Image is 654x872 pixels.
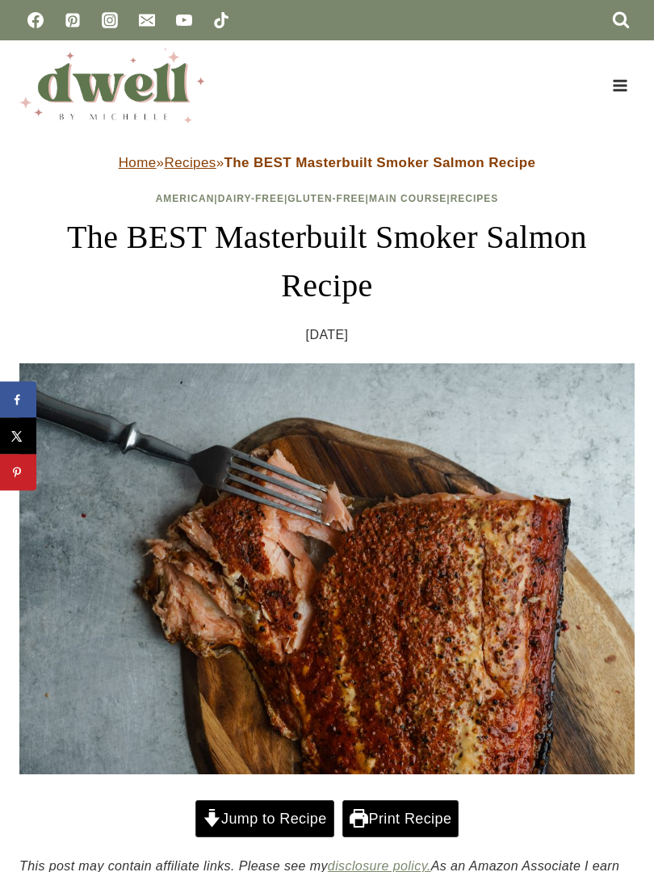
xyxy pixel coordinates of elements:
a: TikTok [205,4,237,36]
a: Facebook [19,4,52,36]
a: Print Recipe [342,800,459,837]
a: YouTube [168,4,200,36]
a: Gluten-Free [287,193,365,204]
time: [DATE] [306,323,349,347]
a: Recipes [164,155,216,170]
a: Pinterest [57,4,89,36]
a: Email [131,4,163,36]
img: DWELL by michelle [19,48,205,123]
a: Main Course [369,193,446,204]
h1: The BEST Masterbuilt Smoker Salmon Recipe [19,213,635,310]
strong: The BEST Masterbuilt Smoker Salmon Recipe [224,155,536,170]
button: View Search Form [607,6,635,34]
a: Home [119,155,157,170]
span: » » [119,155,536,170]
span: | | | | [156,193,499,204]
a: Dairy-Free [218,193,284,204]
a: Recipes [451,193,499,204]
a: American [156,193,215,204]
a: Instagram [94,4,126,36]
img: Ready to eat smoked salmon with fork [19,363,635,773]
button: Open menu [605,73,635,98]
a: Jump to Recipe [195,800,334,837]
